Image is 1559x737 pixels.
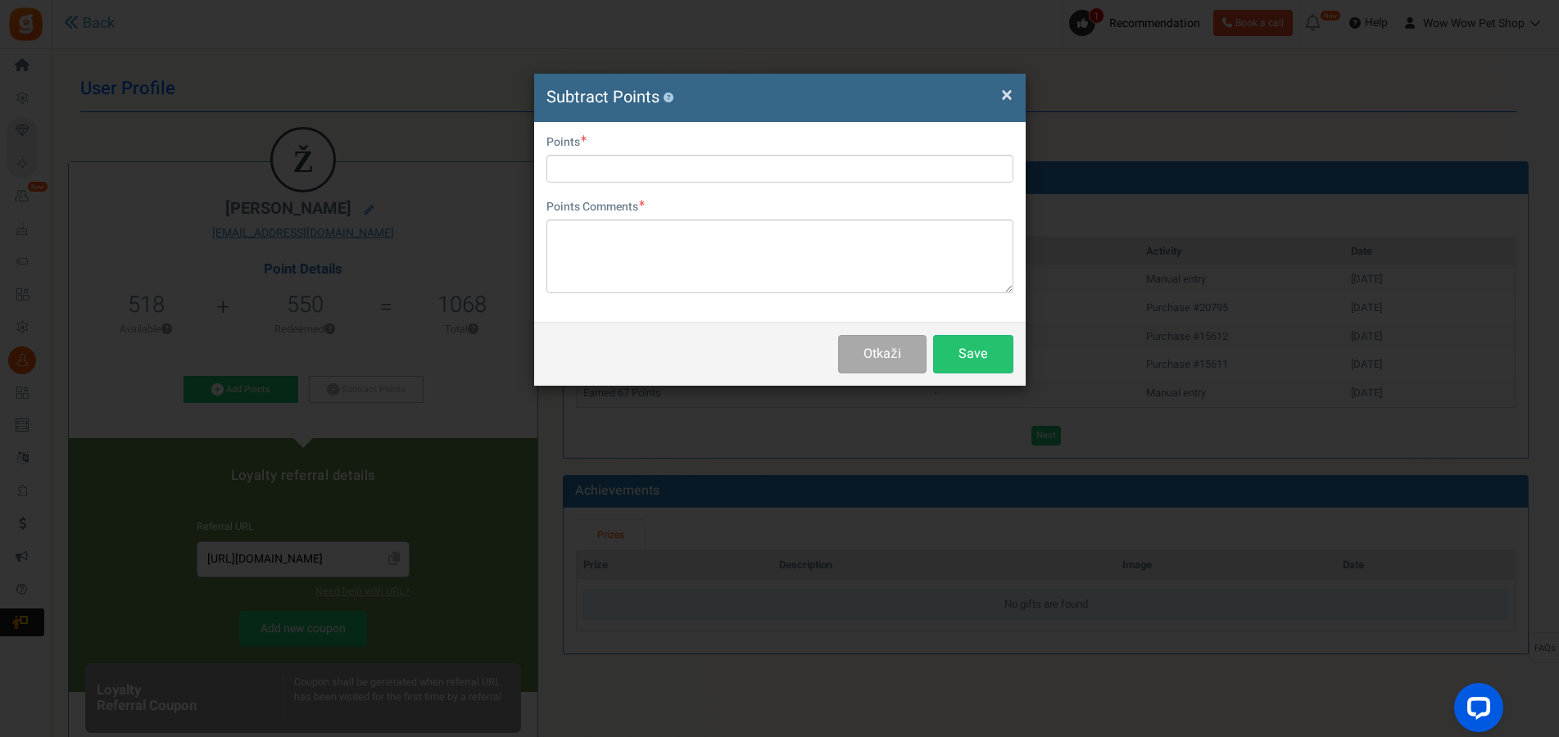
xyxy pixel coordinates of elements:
button: ? [664,93,674,103]
label: Points [546,134,587,151]
label: Points Comments [546,199,645,215]
h4: Subtract Points [546,86,1013,110]
button: Save [933,335,1013,373]
button: Otkaži [838,335,926,373]
span: × [1001,79,1013,111]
